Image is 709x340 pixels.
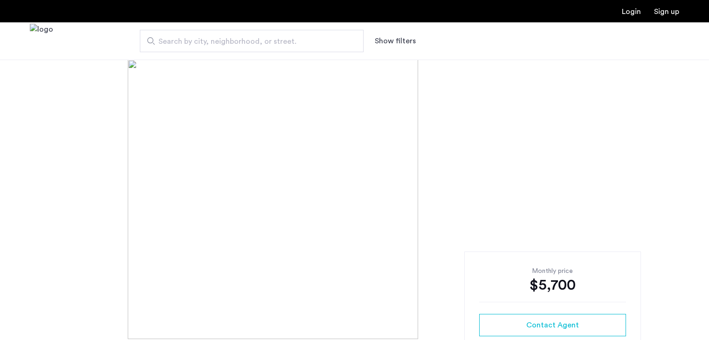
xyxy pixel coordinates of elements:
span: Contact Agent [526,320,579,331]
span: Search by city, neighborhood, or street. [158,36,337,47]
div: Monthly price [479,266,626,276]
button: button [479,314,626,336]
a: Cazamio Logo [30,24,53,59]
input: Apartment Search [140,30,364,52]
a: Registration [654,8,679,15]
div: $5,700 [479,276,626,294]
a: Login [622,8,641,15]
img: [object%20Object] [128,60,581,339]
button: Show or hide filters [375,35,416,47]
img: logo [30,24,53,59]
